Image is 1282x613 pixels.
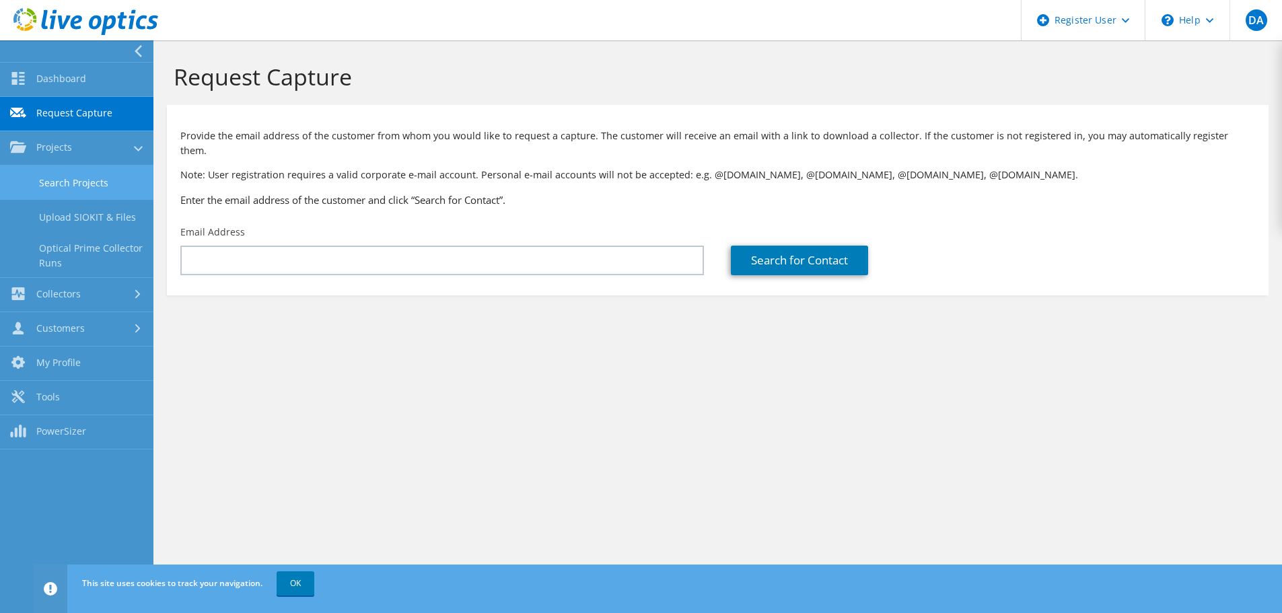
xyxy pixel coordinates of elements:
[180,225,245,239] label: Email Address
[277,571,314,596] a: OK
[1162,14,1174,26] svg: \n
[174,63,1255,91] h1: Request Capture
[1246,9,1267,31] span: DA
[180,129,1255,158] p: Provide the email address of the customer from whom you would like to request a capture. The cust...
[82,577,262,589] span: This site uses cookies to track your navigation.
[731,246,868,275] a: Search for Contact
[180,192,1255,207] h3: Enter the email address of the customer and click “Search for Contact”.
[180,168,1255,182] p: Note: User registration requires a valid corporate e-mail account. Personal e-mail accounts will ...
